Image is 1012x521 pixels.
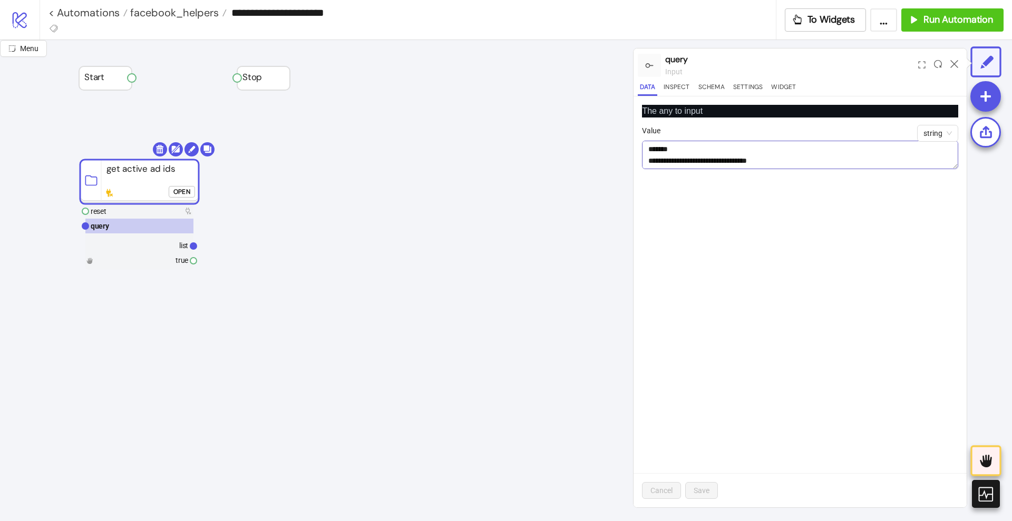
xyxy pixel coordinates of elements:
[91,222,110,230] text: query
[642,125,667,136] label: Value
[923,14,993,26] span: Run Automation
[665,53,914,66] div: query
[642,141,958,169] textarea: Value
[918,61,926,68] span: expand
[870,8,897,32] button: ...
[665,66,914,77] div: input
[638,82,657,96] button: Data
[8,45,16,52] span: radius-bottomright
[169,186,195,198] button: Open
[48,7,128,18] a: < Automations
[731,82,765,96] button: Settings
[923,125,952,141] span: string
[785,8,867,32] button: To Widgets
[685,482,718,499] button: Save
[642,105,958,117] p: The any to input
[642,482,681,499] button: Cancel
[128,6,219,19] span: facebook_helpers
[128,7,227,18] a: facebook_helpers
[179,241,188,250] text: list
[173,186,190,198] div: Open
[91,207,106,215] text: reset
[901,8,1004,32] button: Run Automation
[696,82,727,96] button: Schema
[20,44,38,53] span: Menu
[807,14,855,26] span: To Widgets
[769,82,798,96] button: Widget
[661,82,692,96] button: Inspect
